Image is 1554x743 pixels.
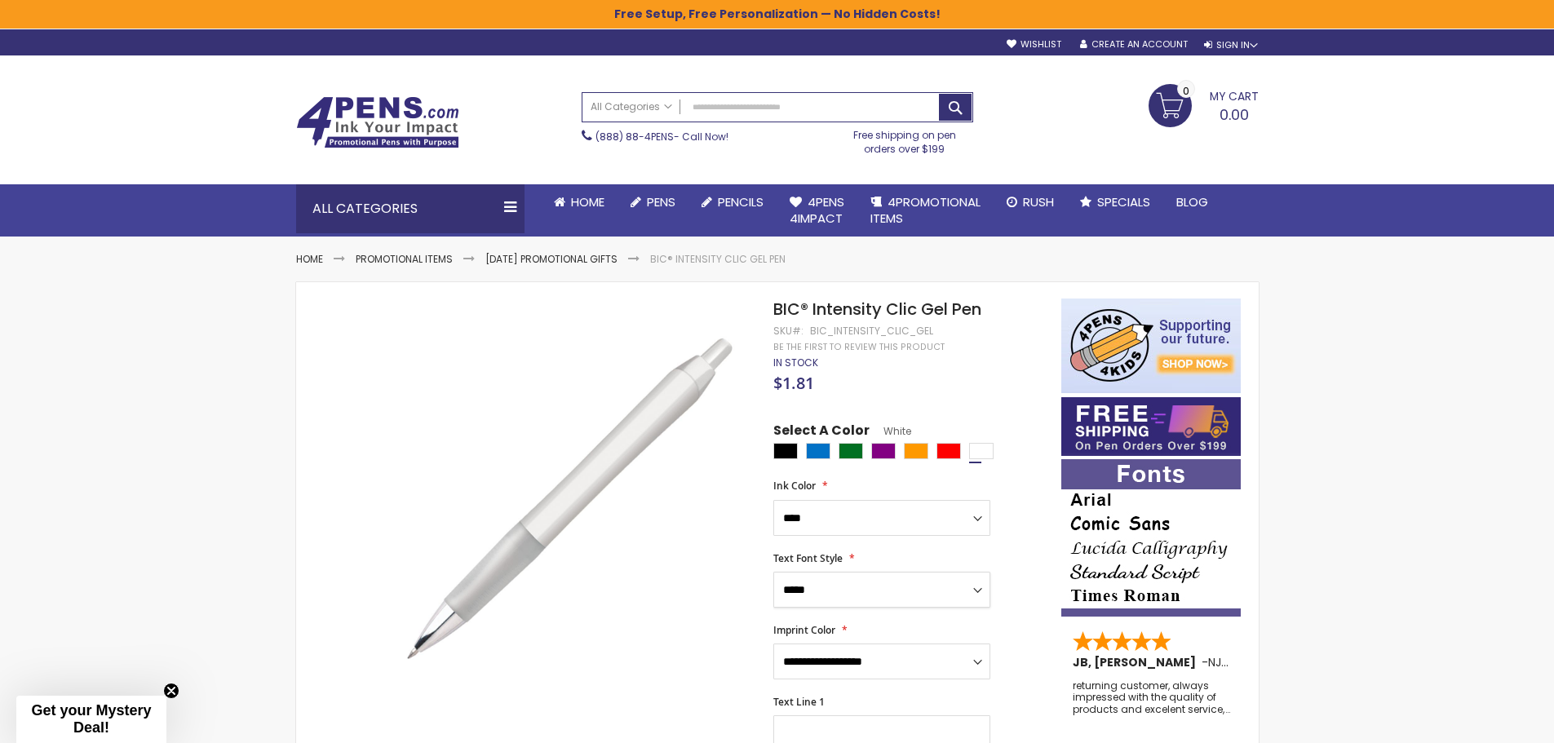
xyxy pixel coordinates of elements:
span: BIC® Intensity Clic Gel Pen [773,298,981,321]
div: Red [936,443,961,459]
span: Select A Color [773,422,870,444]
a: Home [296,252,323,266]
div: All Categories [296,184,525,233]
a: Specials [1067,184,1163,220]
img: 4Pens Custom Pens and Promotional Products [296,96,459,148]
span: In stock [773,356,818,369]
span: 0 [1183,83,1189,99]
img: font-personalization-examples [1061,459,1241,617]
div: Orange [904,443,928,459]
span: White [870,424,911,438]
span: $1.81 [773,372,814,394]
a: 4PROMOTIONALITEMS [857,184,994,237]
div: returning customer, always impressed with the quality of products and excelent service, will retu... [1073,680,1231,715]
span: All Categories [591,100,672,113]
div: Purple [871,443,896,459]
a: (888) 88-4PENS [595,130,674,144]
div: Black [773,443,798,459]
span: Text Line 1 [773,695,825,709]
img: Free shipping on orders over $199 [1061,397,1241,456]
a: Blog [1163,184,1221,220]
div: Blue Light [806,443,830,459]
span: Imprint Color [773,623,835,637]
strong: SKU [773,324,804,338]
span: Specials [1097,193,1150,210]
span: Blog [1176,193,1208,210]
button: Close teaser [163,683,179,699]
span: Pens [647,193,675,210]
span: Home [571,193,604,210]
span: 0.00 [1220,104,1249,125]
a: [DATE] Promotional Gifts [485,252,618,266]
div: Availability [773,356,818,369]
a: Create an Account [1080,38,1188,51]
div: Free shipping on pen orders over $199 [836,122,973,155]
a: Be the first to review this product [773,341,945,353]
span: Ink Color [773,479,816,493]
span: JB, [PERSON_NAME] [1073,654,1202,670]
img: 4pens 4 kids [1061,299,1241,393]
li: BIC® Intensity Clic Gel Pen [650,253,786,266]
a: All Categories [582,93,680,120]
span: Get your Mystery Deal! [31,702,151,736]
img: bic_intensity_clic_side_white_1.jpg [379,322,751,695]
div: White [969,443,994,459]
span: Pencils [718,193,764,210]
a: Promotional Items [356,252,453,266]
div: Get your Mystery Deal!Close teaser [16,696,166,743]
a: Rush [994,184,1067,220]
div: Sign In [1204,39,1258,51]
span: Text Font Style [773,551,843,565]
span: - Call Now! [595,130,728,144]
span: Rush [1023,193,1054,210]
span: 4PROMOTIONAL ITEMS [870,193,981,227]
a: Wishlist [1007,38,1061,51]
div: Green [839,443,863,459]
a: Home [541,184,618,220]
span: 4Pens 4impact [790,193,844,227]
a: Pens [618,184,688,220]
div: bic_intensity_clic_gel [810,325,933,338]
a: Pencils [688,184,777,220]
a: 4Pens4impact [777,184,857,237]
a: 0.00 0 [1149,84,1259,125]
